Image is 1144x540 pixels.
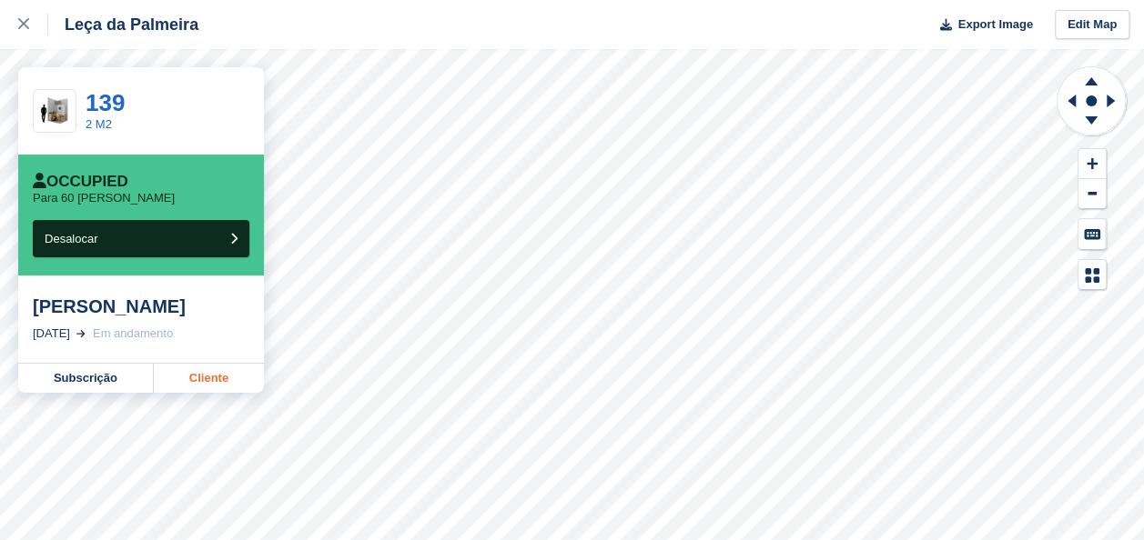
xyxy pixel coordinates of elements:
[33,191,175,205] p: Para 60 [PERSON_NAME]
[45,232,98,245] span: Desalocar
[93,325,173,343] div: Em andamento
[86,117,112,131] a: 2 M2
[1055,10,1129,40] a: Edit Map
[76,330,86,337] img: arrow-right-light-icn-cde0832a797a2874e46488d9cf13f60e5c3a73dbe684e267c42b8395dfbc2abf.svg
[86,89,125,116] a: 139
[34,95,76,127] img: 25-sqft-unit.jpg
[33,220,249,257] button: Desalocar
[1078,260,1106,290] button: Map Legend
[1078,179,1106,209] button: Zoom Out
[33,173,128,191] div: Occupied
[33,295,249,317] div: [PERSON_NAME]
[1078,219,1106,249] button: Keyboard Shortcuts
[1078,149,1106,179] button: Zoom In
[33,325,70,343] div: [DATE]
[48,14,198,35] div: Leça da Palmeira
[957,15,1032,34] span: Export Image
[18,364,154,393] a: Subscrição
[929,10,1033,40] button: Export Image
[154,364,264,393] a: Cliente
